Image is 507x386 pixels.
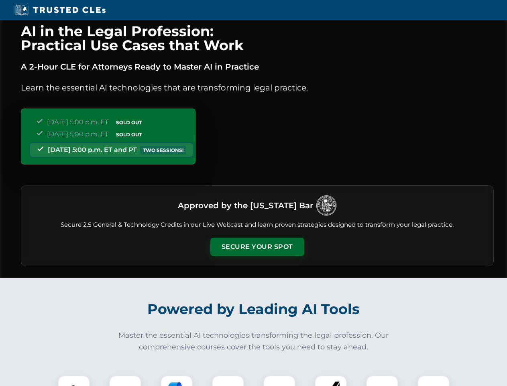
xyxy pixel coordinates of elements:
img: Trusted CLEs [12,4,108,16]
span: [DATE] 5:00 p.m. ET [47,118,108,126]
p: Master the essential AI technologies transforming the legal profession. Our comprehensive courses... [113,330,394,353]
h2: Powered by Leading AI Tools [31,295,476,323]
h3: Approved by the [US_STATE] Bar [178,198,313,213]
span: [DATE] 5:00 p.m. ET [47,130,108,138]
button: Secure Your Spot [210,238,304,256]
span: SOLD OUT [113,130,145,139]
p: Secure 2.5 General & Technology Credits in our Live Webcast and learn proven strategies designed ... [31,220,484,230]
h1: AI in the Legal Profession: Practical Use Cases that Work [21,24,494,52]
span: SOLD OUT [113,118,145,127]
p: Learn the essential AI technologies that are transforming legal practice. [21,81,494,94]
p: A 2-Hour CLE for Attorneys Ready to Master AI in Practice [21,60,494,73]
img: Logo [316,195,336,216]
